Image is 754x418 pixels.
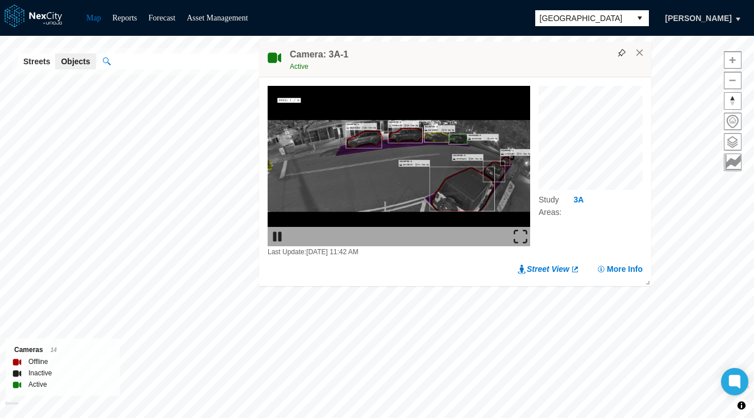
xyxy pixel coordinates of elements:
a: Map [86,14,101,22]
button: Toggle attribution [735,399,748,412]
a: Asset Management [187,14,248,22]
button: Layers management [724,133,741,151]
label: Inactive [28,367,52,379]
a: Reports [113,14,138,22]
button: Zoom out [724,72,741,89]
span: Zoom out [724,72,741,89]
div: Last Update: [DATE] 11:42 AM [268,246,530,258]
span: More Info [607,263,643,275]
button: More Info [597,263,643,275]
button: 3A [573,194,584,206]
span: Toggle attribution [738,399,745,412]
button: Reset bearing to north [724,92,741,110]
label: Offline [28,356,48,367]
button: Key metrics [724,154,741,171]
span: [GEOGRAPHIC_DATA] [540,13,626,24]
button: select [631,10,649,26]
span: Objects [61,56,90,67]
button: Streets [18,53,56,69]
a: Street View [518,263,580,275]
img: expand [514,230,527,243]
button: Home [724,113,741,130]
span: Streets [23,56,50,67]
a: Forecast [148,14,175,22]
h4: Camera: 3A-1 [290,48,348,61]
span: [PERSON_NAME] [665,13,732,24]
img: svg%3e [618,49,626,57]
div: Cameras [14,344,111,356]
a: Mapbox homepage [5,402,18,415]
span: 14 [51,347,57,353]
img: video [268,86,530,246]
label: Study Areas : [539,193,573,218]
button: Close popup [635,48,645,58]
button: Objects [55,53,95,69]
button: Zoom in [724,51,741,69]
span: Active [290,63,309,71]
span: 3A [573,194,584,205]
canvas: Map [539,86,649,196]
span: Street View [527,263,569,275]
img: play [270,230,284,243]
label: Active [28,379,47,390]
span: Reset bearing to north [724,93,741,109]
span: Zoom in [724,52,741,68]
button: [PERSON_NAME] [653,9,744,28]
